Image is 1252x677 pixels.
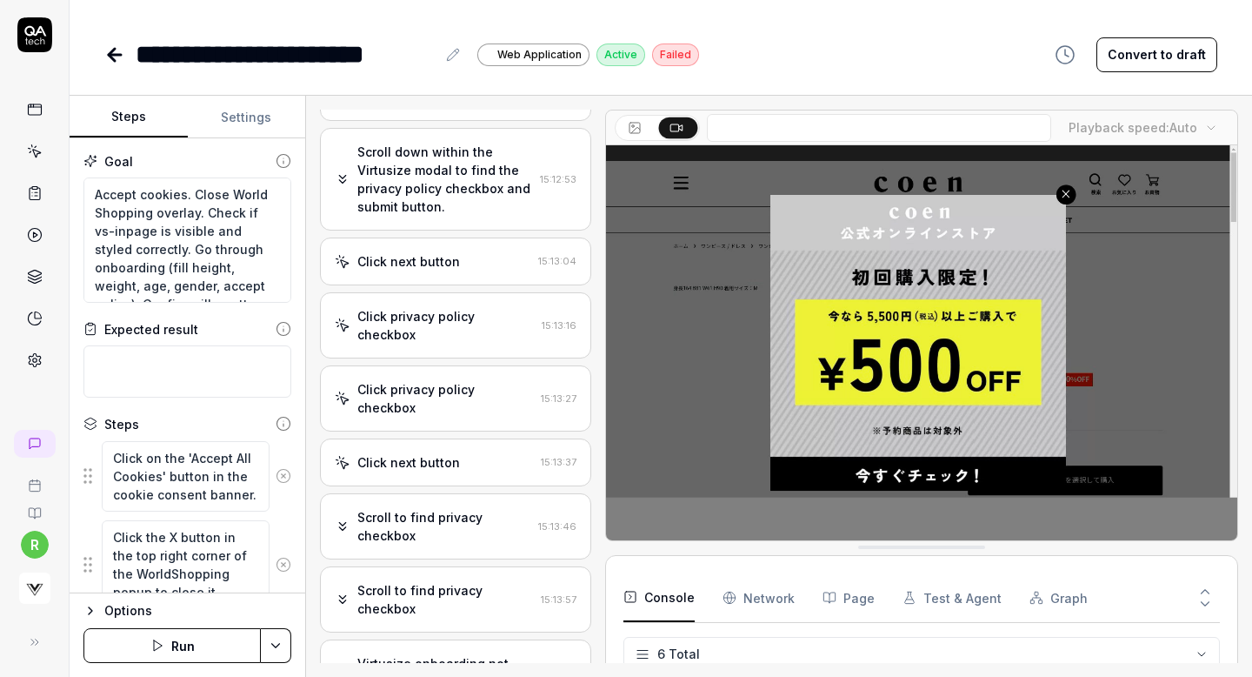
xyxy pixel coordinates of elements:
[357,380,534,417] div: Click privacy policy checkbox
[497,47,582,63] span: Web Application
[357,453,460,472] div: Click next button
[902,573,1002,622] button: Test & Agent
[104,415,139,433] div: Steps
[723,573,795,622] button: Network
[104,600,291,621] div: Options
[1096,37,1217,72] button: Convert to draft
[357,581,534,618] div: Scroll to find privacy checkbox
[7,559,62,607] button: Virtusize Logo
[541,392,576,405] time: 15:13:27
[542,319,576,332] time: 15:13:16
[1029,573,1088,622] button: Graph
[270,547,297,582] button: Remove step
[83,628,261,663] button: Run
[357,143,533,216] div: Scroll down within the Virtusize modal to find the privacy policy checkbox and submit button.
[104,152,133,171] div: Goal
[21,531,49,559] button: r
[357,307,535,344] div: Click privacy policy checkbox
[357,252,460,271] div: Click next button
[83,519,291,610] div: Suggestions
[14,430,56,458] a: New conversation
[83,440,291,513] div: Suggestions
[270,459,297,493] button: Remove step
[19,573,50,604] img: Virtusize Logo
[7,493,62,520] a: Documentation
[623,573,695,622] button: Console
[541,593,576,606] time: 15:13:57
[540,173,576,185] time: 15:12:53
[104,320,198,338] div: Expected result
[596,44,645,66] div: Active
[541,456,576,468] time: 15:13:37
[652,44,699,66] div: Failed
[188,97,306,138] button: Settings
[538,520,576,533] time: 15:13:46
[822,573,875,622] button: Page
[1069,118,1197,137] div: Playback speed:
[357,508,531,545] div: Scroll to find privacy checkbox
[477,43,589,66] a: Web Application
[7,465,62,493] a: Book a call with us
[1044,37,1086,72] button: View version history
[70,97,188,138] button: Steps
[83,600,291,621] button: Options
[538,255,576,267] time: 15:13:04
